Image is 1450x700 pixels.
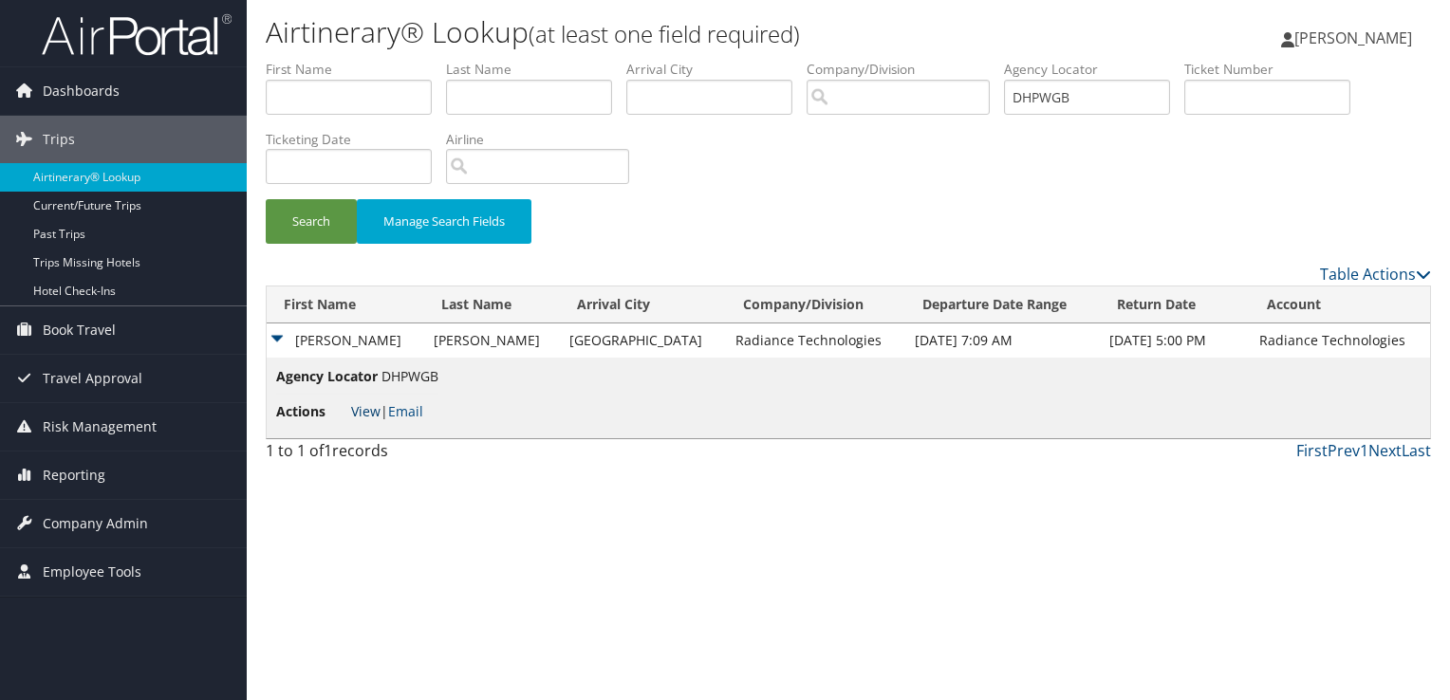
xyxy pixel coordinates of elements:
label: First Name [266,60,446,79]
span: DHPWGB [381,367,438,385]
h1: Airtinerary® Lookup [266,12,1043,52]
th: Account: activate to sort column ascending [1250,286,1430,323]
span: 1 [324,440,332,461]
a: View [351,402,381,420]
th: Last Name: activate to sort column ascending [424,286,561,323]
span: [PERSON_NAME] [1294,28,1412,48]
a: Last [1402,440,1431,461]
td: [GEOGRAPHIC_DATA] [560,323,725,358]
small: (at least one field required) [529,18,800,49]
span: Travel Approval [43,355,142,402]
th: Departure Date Range: activate to sort column ascending [905,286,1100,323]
img: airportal-logo.png [42,12,232,57]
a: Email [388,402,423,420]
td: [PERSON_NAME] [424,323,561,358]
span: Trips [43,116,75,163]
td: [DATE] 7:09 AM [905,323,1100,358]
label: Company/Division [807,60,1004,79]
label: Arrival City [626,60,807,79]
a: Next [1368,440,1402,461]
td: [PERSON_NAME] [267,323,424,358]
th: Return Date: activate to sort column ascending [1100,286,1250,323]
a: Table Actions [1320,264,1431,285]
span: Dashboards [43,67,120,115]
label: Ticketing Date [266,130,446,149]
span: Employee Tools [43,548,141,596]
a: 1 [1360,440,1368,461]
span: | [351,402,423,420]
label: Ticket Number [1184,60,1365,79]
td: [DATE] 5:00 PM [1100,323,1250,358]
span: Reporting [43,451,105,499]
span: Risk Management [43,403,157,451]
label: Airline [446,130,643,149]
span: Agency Locator [276,366,378,387]
a: Prev [1328,440,1360,461]
span: Company Admin [43,500,148,547]
a: [PERSON_NAME] [1281,9,1431,66]
label: Last Name [446,60,626,79]
span: Actions [276,401,347,422]
button: Manage Search Fields [357,199,531,244]
span: Book Travel [43,306,116,354]
button: Search [266,199,357,244]
label: Agency Locator [1004,60,1184,79]
div: 1 to 1 of records [266,439,536,471]
th: First Name: activate to sort column ascending [267,286,424,323]
th: Arrival City: activate to sort column ascending [560,286,725,323]
td: Radiance Technologies [726,323,906,358]
td: Radiance Technologies [1250,323,1430,358]
th: Company/Division [726,286,906,323]
a: First [1296,440,1328,461]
